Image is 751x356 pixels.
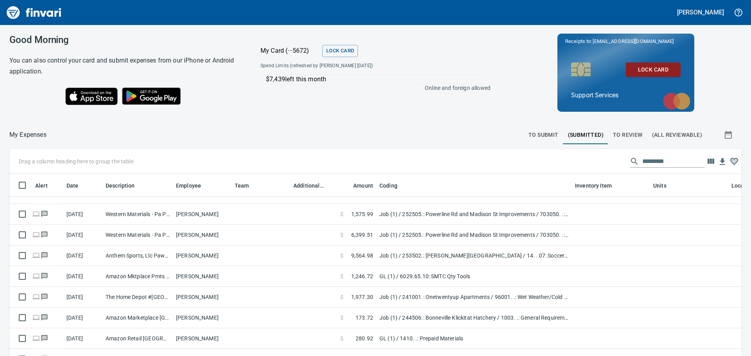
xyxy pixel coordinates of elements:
[592,38,674,45] span: [EMAIL_ADDRESS][DOMAIN_NAME]
[173,266,232,287] td: [PERSON_NAME]
[653,181,667,190] span: Units
[356,335,373,342] span: 280.92
[351,210,373,218] span: 1,575.99
[351,293,373,301] span: 1,977.30
[176,181,201,190] span: Employee
[40,274,49,279] span: Has messages
[340,293,343,301] span: $
[118,83,185,109] img: Get it on Google Play
[66,181,79,190] span: Date
[173,204,232,225] td: [PERSON_NAME]
[675,6,726,18] button: [PERSON_NAME]
[9,34,241,45] h3: Good Morning
[63,266,102,287] td: [DATE]
[173,245,232,266] td: [PERSON_NAME]
[379,181,397,190] span: Coding
[379,181,408,190] span: Coding
[340,335,343,342] span: $
[376,308,572,328] td: Job (1) / 244506.: Bonneville Klickitat Hatchery / 1003. .: General Requirements / 5: Other
[575,181,622,190] span: Inventory Item
[106,181,145,190] span: Description
[235,181,249,190] span: Team
[261,46,319,55] p: My Card (···5672)
[40,232,49,237] span: Has messages
[19,157,133,165] p: Drag a column heading here to group the table
[266,75,487,84] p: $7,439 left this month
[66,181,89,190] span: Date
[261,62,431,70] span: Spend Limits (refreshed by [PERSON_NAME] [DATE])
[173,225,232,245] td: [PERSON_NAME]
[568,130,604,140] span: (Submitted)
[351,272,373,280] span: 1,246.72
[63,204,102,225] td: [DATE]
[65,88,118,105] img: Download on the App Store
[40,211,49,216] span: Has messages
[677,8,724,16] h5: [PERSON_NAME]
[102,204,173,225] td: Western Materials - Pa Pasco [GEOGRAPHIC_DATA]
[40,336,49,341] span: Has messages
[5,3,63,22] img: Finvari
[102,245,173,266] td: Anthem Sports, Llc Pawcatuck CT
[40,294,49,299] span: Has messages
[32,336,40,341] span: Online transaction
[376,328,572,349] td: GL (1) / 1410. .: Prepaid Materials
[35,181,48,190] span: Alert
[340,252,343,259] span: $
[717,125,742,144] button: Show transactions within a particular date range
[35,181,58,190] span: Alert
[340,272,343,280] span: $
[340,314,343,322] span: $
[376,266,572,287] td: GL (1) / 6029.65.10: SMTC Qty Tools
[40,315,49,320] span: Has messages
[340,210,343,218] span: $
[32,315,40,320] span: Online transaction
[9,55,241,77] h6: You can also control your card and submit expenses from our iPhone or Android application.
[659,89,694,114] img: mastercard.svg
[293,181,334,190] span: Additional Reviewer
[340,231,343,239] span: $
[376,245,572,266] td: Job (1) / 253502.: [PERSON_NAME][GEOGRAPHIC_DATA] / 14. . 07: Soccer Goals / 3: Material
[575,181,612,190] span: Inventory Item
[613,130,643,140] span: To Review
[728,156,740,167] button: Column choices favorited. Click to reset to default
[632,65,674,75] span: Lock Card
[102,328,173,349] td: Amazon Retail [GEOGRAPHIC_DATA] [GEOGRAPHIC_DATA]
[652,130,702,140] span: (All Reviewable)
[326,47,354,55] span: Lock Card
[653,181,677,190] span: Units
[528,130,559,140] span: To Submit
[235,181,259,190] span: Team
[173,328,232,349] td: [PERSON_NAME]
[565,38,686,45] p: Receipts to:
[32,232,40,237] span: Online transaction
[376,204,572,225] td: Job (1) / 252505.: Powerline Rd and Madison St Improvements / 703050. .: Block Wall Complete / 3:...
[173,287,232,308] td: [PERSON_NAME]
[376,287,572,308] td: Job (1) / 241001.: Onetwentyup Apartments / 96001. .: Wet Weather/Cold Weather Protection / 5: Other
[63,225,102,245] td: [DATE]
[40,253,49,258] span: Has messages
[9,130,47,140] nav: breadcrumb
[32,253,40,258] span: Online transaction
[343,181,373,190] span: Amount
[106,181,135,190] span: Description
[9,130,47,140] p: My Expenses
[705,156,717,167] button: Choose columns to display
[32,211,40,216] span: Online transaction
[322,45,358,57] button: Lock Card
[63,245,102,266] td: [DATE]
[254,84,490,92] p: Online and foreign allowed
[176,181,211,190] span: Employee
[102,225,173,245] td: Western Materials - Pa Pasco [GEOGRAPHIC_DATA]
[63,308,102,328] td: [DATE]
[717,156,728,168] button: Download Table
[63,287,102,308] td: [DATE]
[626,63,681,77] button: Lock Card
[293,181,324,190] span: Additional Reviewer
[102,287,173,308] td: The Home Depot #[GEOGRAPHIC_DATA]
[63,328,102,349] td: [DATE]
[353,181,373,190] span: Amount
[356,314,373,322] span: 173.72
[351,231,373,239] span: 6,399.51
[32,274,40,279] span: Online transaction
